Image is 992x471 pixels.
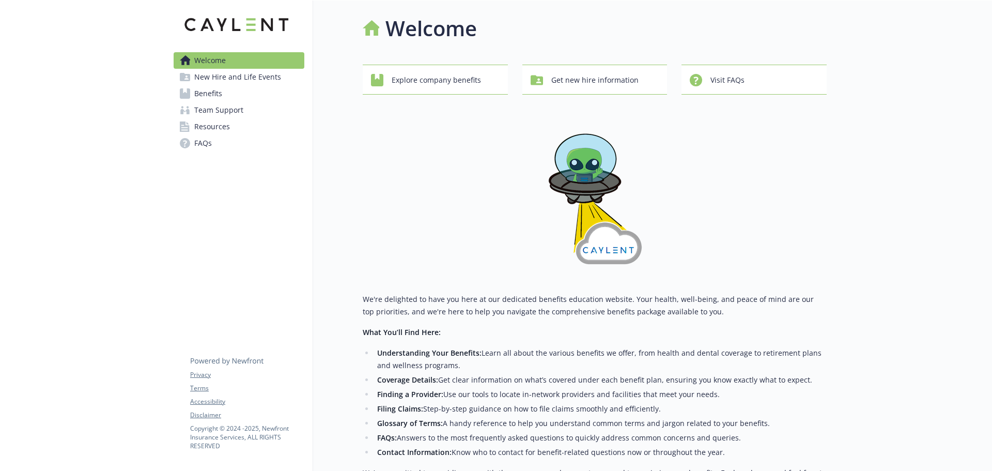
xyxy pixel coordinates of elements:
[374,446,827,459] li: Know who to contact for benefit-related questions now or throughout the year.
[551,70,639,90] span: Get new hire information
[194,102,243,118] span: Team Support
[377,375,438,385] strong: Coverage Details:
[374,347,827,372] li: Learn all about the various benefits we offer, from health and dental coverage to retirement plan...
[194,52,226,69] span: Welcome
[174,118,304,135] a: Resources
[374,374,827,386] li: Get clear information on what’s covered under each benefit plan, ensuring you know exactly what t...
[190,384,304,393] a: Terms
[174,52,304,69] a: Welcome
[174,102,304,118] a: Team Support
[194,118,230,135] span: Resources
[374,388,827,401] li: Use our tools to locate in-network providers and facilities that meet your needs.
[363,327,441,337] strong: What You’ll Find Here:
[194,135,212,151] span: FAQs
[710,70,745,90] span: Visit FAQs
[377,447,452,457] strong: Contact Information:
[681,65,827,95] button: Visit FAQs
[522,65,668,95] button: Get new hire information
[174,85,304,102] a: Benefits
[190,424,304,450] p: Copyright © 2024 - 2025 , Newfront Insurance Services, ALL RIGHTS RESERVED
[374,417,827,430] li: A handy reference to help you understand common terms and jargon related to your benefits.
[363,65,508,95] button: Explore company benefits
[194,85,222,102] span: Benefits
[374,403,827,415] li: Step-by-step guidance on how to file claims smoothly and efficiently.
[377,433,397,443] strong: FAQs:
[392,70,481,90] span: Explore company benefits
[190,397,304,406] a: Accessibility
[533,111,657,277] img: overview page banner
[190,411,304,420] a: Disclaimer
[174,69,304,85] a: New Hire and Life Events
[363,293,827,318] p: We're delighted to have you here at our dedicated benefits education website. Your health, well-b...
[377,404,423,414] strong: Filing Claims:
[377,389,443,399] strong: Finding a Provider:
[194,69,281,85] span: New Hire and Life Events
[377,418,443,428] strong: Glossary of Terms:
[385,13,477,44] h1: Welcome
[174,135,304,151] a: FAQs
[190,370,304,379] a: Privacy
[374,432,827,444] li: Answers to the most frequently asked questions to quickly address common concerns and queries.
[377,348,482,358] strong: Understanding Your Benefits:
